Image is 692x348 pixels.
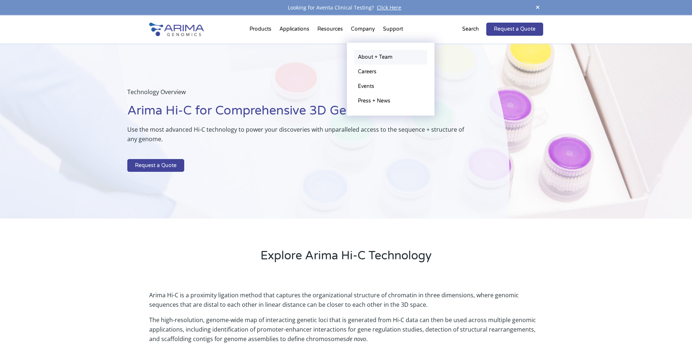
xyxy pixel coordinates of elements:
[127,87,473,103] p: Technology Overview
[149,290,543,315] p: Arima Hi-C is a proximity ligation method that captures the organizational structure of chromatin...
[486,23,543,36] a: Request a Quote
[354,94,427,108] a: Press + News
[346,335,366,343] i: de novo
[374,4,404,11] a: Click Here
[127,125,473,150] p: Use the most advanced Hi-C technology to power your discoveries with unparalleled access to the s...
[149,248,543,270] h2: Explore Arima Hi-C Technology
[354,65,427,79] a: Careers
[127,159,184,172] a: Request a Quote
[149,3,543,12] div: Looking for Aventa Clinical Testing?
[354,50,427,65] a: About + Team
[127,103,473,125] h1: Arima Hi-C for Comprehensive 3D Genomics
[149,23,204,36] img: Arima-Genomics-logo
[462,24,479,34] p: Search
[354,79,427,94] a: Events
